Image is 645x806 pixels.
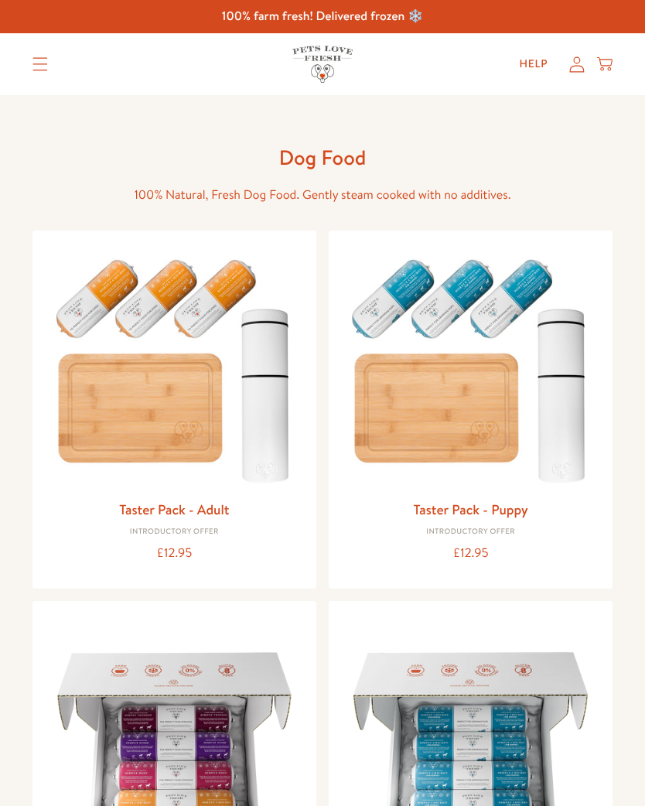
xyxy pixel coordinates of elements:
p: 100% Natural, Fresh Dog Food. Gently steam cooked with no additives. [75,185,570,206]
summary: Translation missing: en.sections.header.menu [20,45,60,84]
div: £12.95 [45,543,304,564]
img: Taster Pack - Adult [45,243,304,492]
div: Introductory Offer [341,528,600,537]
a: Taster Pack - Adult [119,500,229,519]
div: Introductory Offer [45,528,304,537]
a: Taster Pack - Puppy [413,500,527,519]
h1: Dog Food [75,145,570,171]
div: £12.95 [341,543,600,564]
img: Taster Pack - Puppy [341,243,600,492]
a: Help [507,49,561,80]
img: Pets Love Fresh [292,46,353,82]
